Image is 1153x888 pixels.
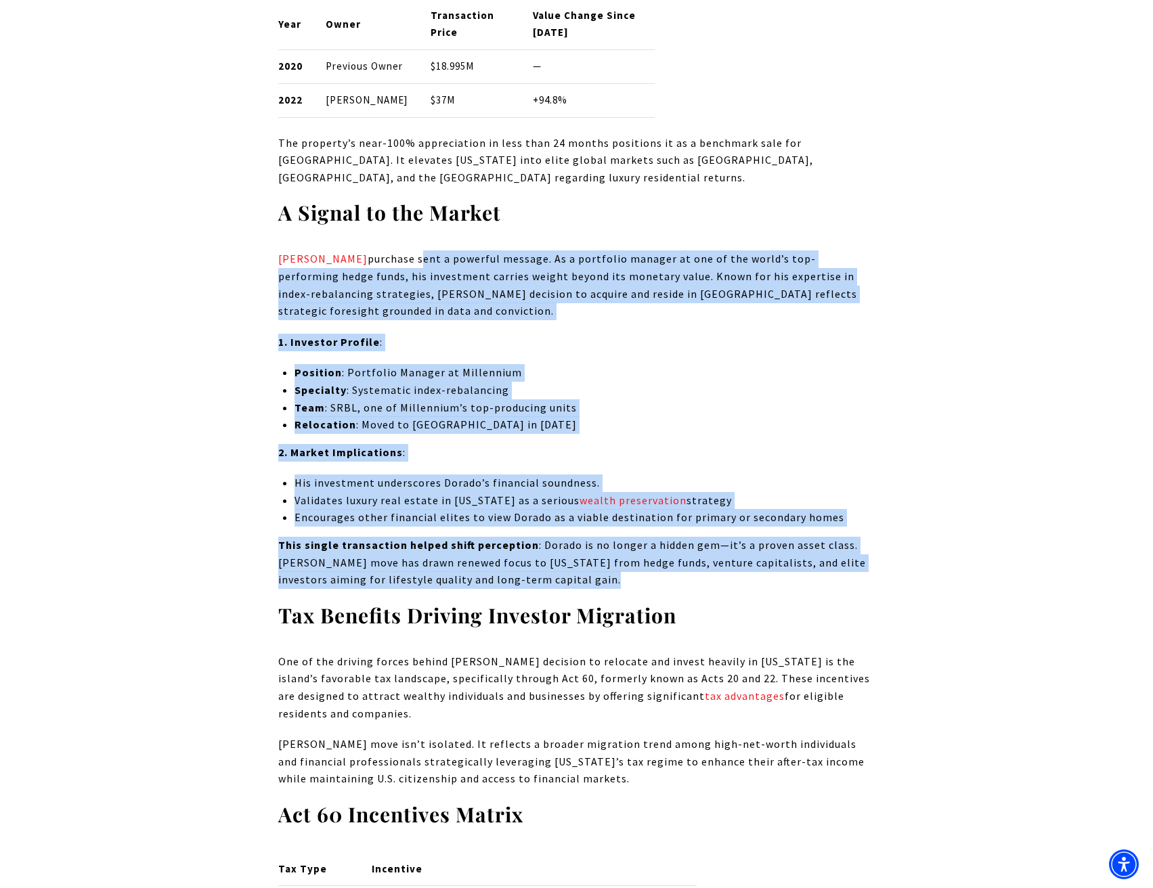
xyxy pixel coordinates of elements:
[295,401,325,414] strong: Team
[278,199,501,226] strong: A Signal to the Market
[295,509,875,527] li: Encourages other financial elites to view Dorado as a viable destination for primary or secondary...
[295,364,875,382] li: : Portfolio Manager at Millennium
[278,334,875,351] p: :
[705,689,785,703] a: tax advantages - open in a new tab
[533,58,655,75] p: —
[278,602,676,629] strong: Tax Benefits Driving Investor Migration
[295,365,342,379] strong: Position
[278,93,303,106] strong: 2022
[295,418,356,431] strong: Relocation
[326,18,361,30] strong: Owner
[295,383,347,397] strong: Specialty
[431,92,510,109] p: $37M
[278,444,875,462] p: :
[295,416,875,434] li: : Moved to [GEOGRAPHIC_DATA] in [DATE]
[295,492,875,510] li: Validates luxury real estate in [US_STATE] as a serious strategy
[1109,849,1139,879] div: Accessibility Menu
[278,736,875,788] p: [PERSON_NAME] move isn’t isolated. It reflects a broader migration trend among high-net-worth ind...
[533,92,655,109] p: +94.8%
[431,9,494,39] strong: Transaction Price
[278,60,303,72] strong: 2020
[278,252,368,265] a: Glen Scheinberg’s - open in a new tab
[580,493,687,507] a: wealth preservation - open in a new tab
[295,382,875,399] li: : Systematic index-rebalancing
[326,92,408,109] p: [PERSON_NAME]
[431,58,510,75] p: $18.995M
[278,18,301,30] strong: Year
[278,862,327,875] strong: Tax Type
[278,653,875,722] p: One of the driving forces behind [PERSON_NAME] decision to relocate and invest heavily in [US_STA...
[372,862,422,875] strong: Incentive
[278,801,523,828] strong: Act 60 Incentives Matrix
[295,399,875,417] li: : SRBL, one of Millennium’s top-producing units
[295,474,875,492] li: His investment underscores Dorado’s financial soundness.
[278,537,875,589] p: : Dorado is no longer a hidden gem—it’s a proven asset class. [PERSON_NAME] move has drawn renewe...
[278,445,403,459] strong: 2. Market Implications
[326,58,408,75] p: Previous Owner
[278,538,539,552] strong: This single transaction helped shift perception
[533,9,636,39] strong: Value Change Since [DATE]
[278,335,380,349] strong: 1. Investor Profile
[278,135,875,187] p: The property’s near-100% appreciation in less than 24 months positions it as a benchmark sale for...
[278,250,875,319] p: purchase sent a powerful message. As a portfolio manager at one of the world’s top-performing hed...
